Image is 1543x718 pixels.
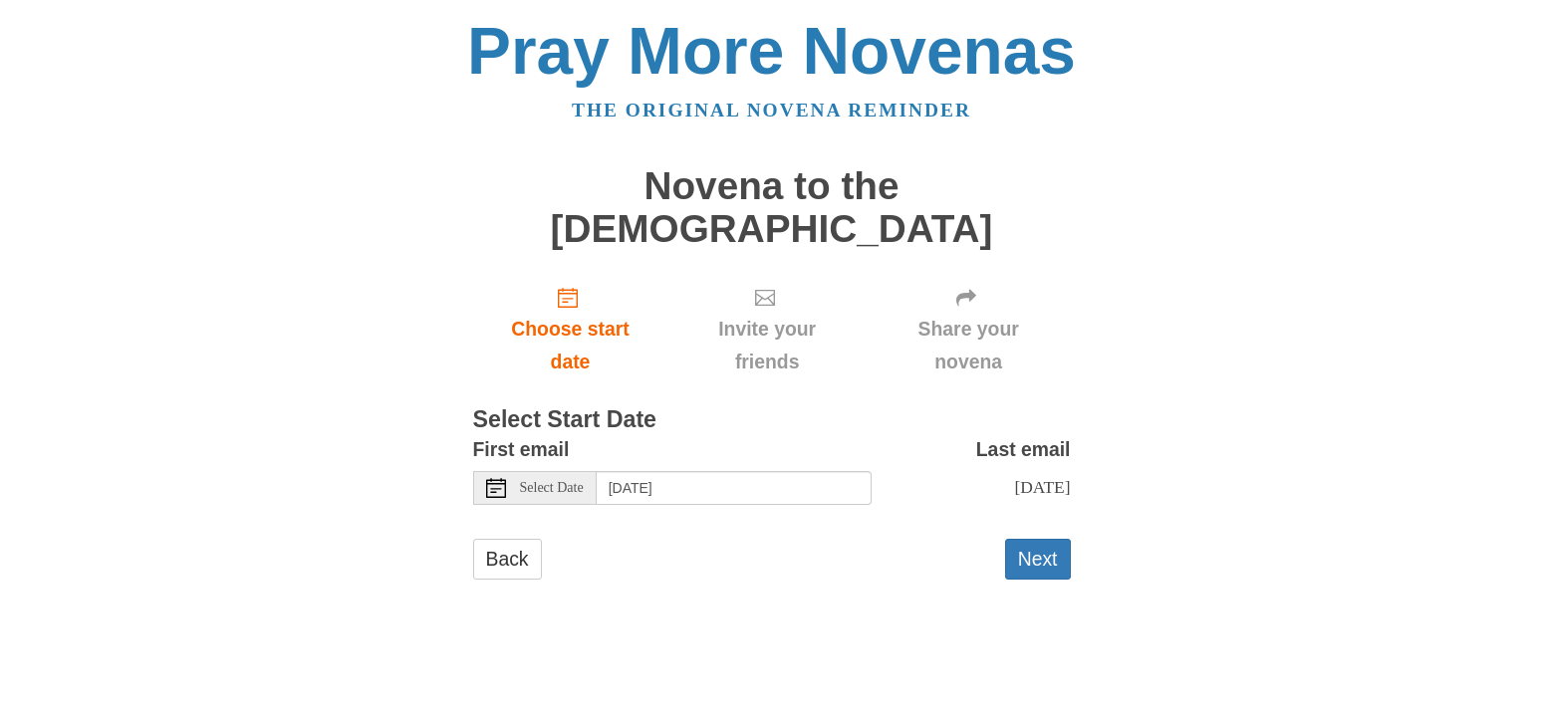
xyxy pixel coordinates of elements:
[887,313,1051,378] span: Share your novena
[520,481,584,495] span: Select Date
[473,407,1071,433] h3: Select Start Date
[867,270,1071,388] div: Click "Next" to confirm your start date first.
[1005,539,1071,580] button: Next
[473,539,542,580] a: Back
[493,313,648,378] span: Choose start date
[473,165,1071,250] h1: Novena to the [DEMOGRAPHIC_DATA]
[1014,477,1070,497] span: [DATE]
[667,270,866,388] div: Click "Next" to confirm your start date first.
[572,100,971,120] a: The original novena reminder
[467,14,1076,88] a: Pray More Novenas
[976,433,1071,466] label: Last email
[473,433,570,466] label: First email
[473,270,668,388] a: Choose start date
[687,313,846,378] span: Invite your friends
